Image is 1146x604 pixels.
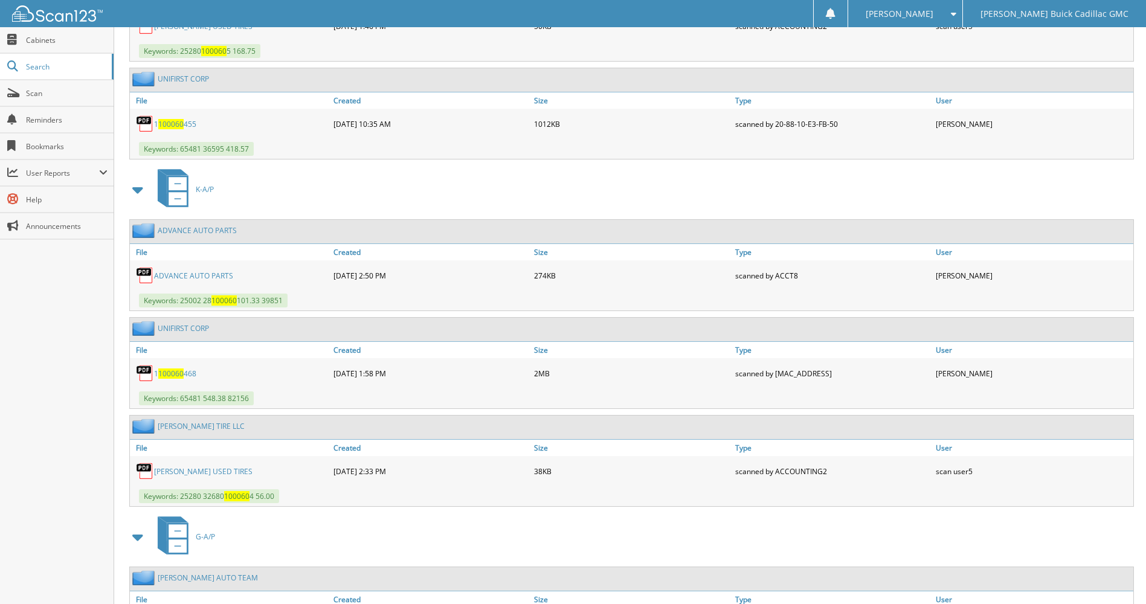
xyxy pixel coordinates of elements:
img: folder2.png [132,71,158,86]
a: Created [330,244,531,260]
span: Keywords: 65481 548.38 82156 [139,391,254,405]
span: 100060 [158,119,184,129]
div: 2MB [531,361,732,385]
div: scanned by [MAC_ADDRESS] [732,361,933,385]
a: K-A/P [150,165,214,213]
a: ADVANCE AUTO PARTS [154,271,233,281]
a: [PERSON_NAME] AUTO TEAM [158,573,258,583]
div: [DATE] 2:50 PM [330,263,531,288]
span: G-A/P [196,532,215,542]
div: 38KB [531,459,732,483]
span: Bookmarks [26,141,108,152]
a: File [130,244,330,260]
span: Keywords: 25280 5 168.75 [139,44,260,58]
img: folder2.png [132,223,158,238]
a: User [933,440,1133,456]
div: 1012KB [531,112,732,136]
img: folder2.png [132,570,158,585]
a: Size [531,244,732,260]
a: File [130,92,330,109]
a: User [933,342,1133,358]
span: Cabinets [26,35,108,45]
a: Size [531,342,732,358]
span: Keywords: 25002 28 101.33 39851 [139,294,288,307]
div: [DATE] 10:35 AM [330,112,531,136]
span: Announcements [26,221,108,231]
iframe: Chat Widget [1086,546,1146,604]
span: Help [26,194,108,205]
div: [DATE] 2:33 PM [330,459,531,483]
span: 100060 [211,295,237,306]
span: User Reports [26,168,99,178]
img: PDF.png [136,462,154,480]
span: Keywords: 25280 32680 4 56.00 [139,489,279,503]
span: K-A/P [196,184,214,194]
a: 1100060455 [154,119,196,129]
span: [PERSON_NAME] [866,10,933,18]
div: [PERSON_NAME] [933,263,1133,288]
a: Type [732,342,933,358]
a: Created [330,440,531,456]
a: File [130,440,330,456]
a: Created [330,92,531,109]
a: ADVANCE AUTO PARTS [158,225,237,236]
span: Keywords: 65481 36595 418.57 [139,142,254,156]
a: Size [531,92,732,109]
a: G-A/P [150,513,215,561]
span: 100060 [201,46,227,56]
a: [PERSON_NAME] USED TIRES [154,466,253,477]
a: 1100060468 [154,368,196,379]
a: [PERSON_NAME] TIRE LLC [158,421,245,431]
div: [PERSON_NAME] [933,361,1133,385]
img: PDF.png [136,364,154,382]
a: User [933,244,1133,260]
a: UNIFIRST CORP [158,74,209,84]
div: scanned by ACCOUNTING2 [732,459,933,483]
div: scanned by ACCT8 [732,263,933,288]
span: Reminders [26,115,108,125]
a: Type [732,92,933,109]
a: UNIFIRST CORP [158,323,209,333]
span: 100060 [158,368,184,379]
img: folder2.png [132,419,158,434]
a: Size [531,440,732,456]
div: scan user5 [933,459,1133,483]
a: User [933,92,1133,109]
div: [DATE] 1:58 PM [330,361,531,385]
span: 100060 [224,491,249,501]
div: scanned by 20-88-10-E3-FB-50 [732,112,933,136]
a: Type [732,244,933,260]
img: scan123-logo-white.svg [12,5,103,22]
div: [PERSON_NAME] [933,112,1133,136]
a: Created [330,342,531,358]
img: PDF.png [136,115,154,133]
img: PDF.png [136,266,154,284]
span: Search [26,62,106,72]
span: [PERSON_NAME] Buick Cadillac GMC [980,10,1128,18]
a: Type [732,440,933,456]
span: Scan [26,88,108,98]
img: folder2.png [132,321,158,336]
a: File [130,342,330,358]
div: 274KB [531,263,732,288]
